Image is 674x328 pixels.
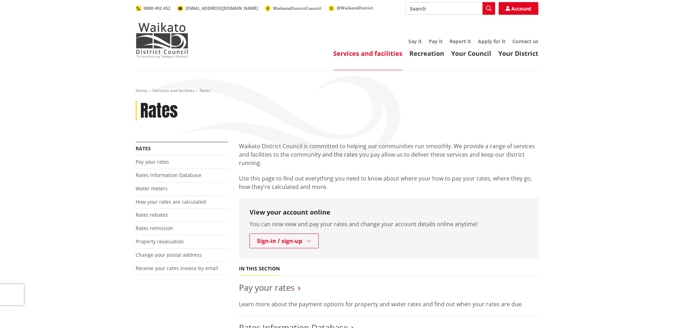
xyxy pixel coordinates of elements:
h5: In this section [239,266,280,272]
p: Use this page to find out everything you need to know about where your how to pay your rates, whe... [239,174,538,191]
a: Contact us [512,38,538,45]
a: 0800 492 452 [136,5,170,11]
span: [EMAIL_ADDRESS][DOMAIN_NAME] [186,5,258,11]
a: Pay it [429,38,442,45]
a: Rates Information Database [136,172,201,178]
a: @WaikatoDistrict [329,5,373,11]
a: Rates [136,145,151,152]
a: Say it [408,38,422,45]
a: Water meters [136,185,168,192]
a: [EMAIL_ADDRESS][DOMAIN_NAME] [177,5,258,11]
a: Receive your rates invoice by email [136,265,218,271]
p: Waikato District Council is committed to helping our communities run smoothly. We provide a range... [239,142,538,167]
a: Report it [449,38,471,45]
span: WaikatoDistrictCouncil [273,5,322,11]
a: Home [136,87,148,93]
input: Search input [405,2,495,15]
p: Learn more about the payment options for property and water rates and find out when your rates ar... [239,300,538,308]
a: Rates rebates [136,211,168,218]
nav: breadcrumb [136,88,538,94]
p: You can now view and pay your rates and change your account details online anytime! [249,220,528,228]
span: 0800 492 452 [144,5,170,11]
a: Services and facilities [333,49,402,58]
a: Your District [498,49,538,58]
a: Property revaluation [136,238,184,245]
a: Account [499,2,538,15]
a: Your Council [451,49,491,58]
h1: Rates [140,101,178,121]
img: Waikato District Council - Te Kaunihera aa Takiwaa o Waikato [136,22,188,58]
a: How your rates are calculated [136,198,206,205]
span: @WaikatoDistrict [337,5,373,11]
a: Rates remission [136,225,173,231]
a: WaikatoDistrictCouncil [265,5,322,11]
a: Pay your rates [239,282,294,293]
h3: View your account online [249,209,528,216]
a: Pay your rates [136,158,169,165]
a: Sign-in / sign-up [249,234,319,248]
a: Apply for it [478,38,505,45]
a: Services and facilities [153,87,195,93]
span: Rates [200,87,210,93]
a: Change your postal address [136,251,202,258]
a: Recreation [409,49,444,58]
